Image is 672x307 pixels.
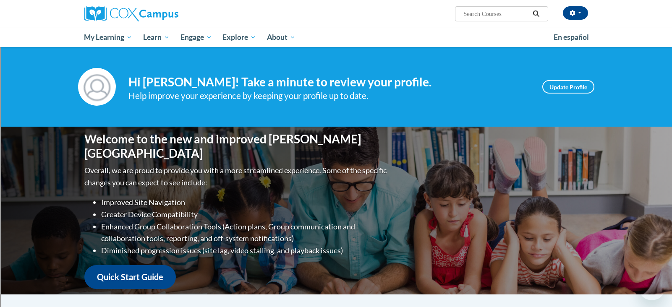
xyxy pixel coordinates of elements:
span: Learn [143,32,170,42]
a: Explore [217,28,261,47]
span: Engage [180,32,212,42]
button: Account Settings [563,6,588,20]
div: Main menu [72,28,601,47]
a: En español [548,29,594,46]
a: My Learning [79,28,138,47]
a: Cox Campus [84,6,244,21]
iframe: Button to launch messaging window [638,273,665,300]
a: About [261,28,301,47]
a: Engage [175,28,217,47]
span: Explore [222,32,256,42]
img: Cox Campus [84,6,178,21]
button: Search [530,9,542,19]
span: En español [554,33,589,42]
span: My Learning [84,32,132,42]
input: Search Courses [463,9,530,19]
span: About [267,32,295,42]
a: Learn [138,28,175,47]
